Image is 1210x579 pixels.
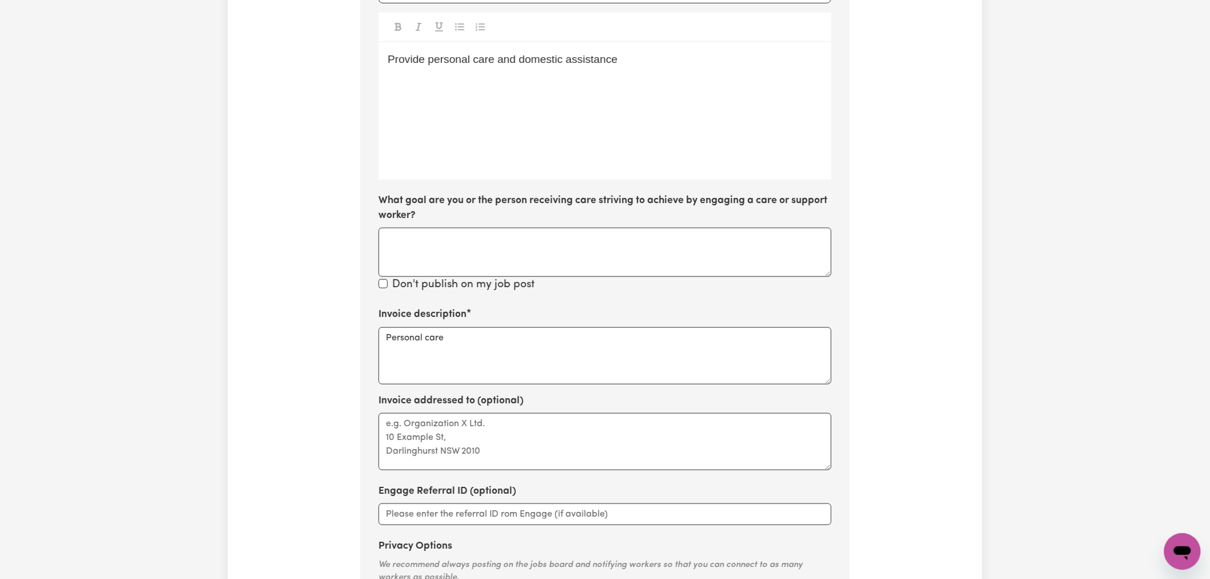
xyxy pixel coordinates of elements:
[379,484,516,499] label: Engage Referral ID (optional)
[411,19,427,34] button: Toggle undefined
[379,394,524,409] label: Invoice addressed to (optional)
[392,277,535,294] label: Don't publish on my job post
[379,307,467,322] label: Invoice description
[1164,533,1201,570] iframe: Button to launch messaging window
[379,503,831,525] input: Please enter the referral ID rom Engage (if available)
[379,539,452,554] label: Privacy Options
[379,193,831,224] label: What goal are you or the person receiving care striving to achieve by engaging a care or support ...
[452,19,468,34] button: Toggle undefined
[472,19,488,34] button: Toggle undefined
[390,19,406,34] button: Toggle undefined
[388,53,618,65] span: Provide personal care and domestic assistance
[431,19,447,34] button: Toggle undefined
[379,327,831,384] textarea: Personal care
